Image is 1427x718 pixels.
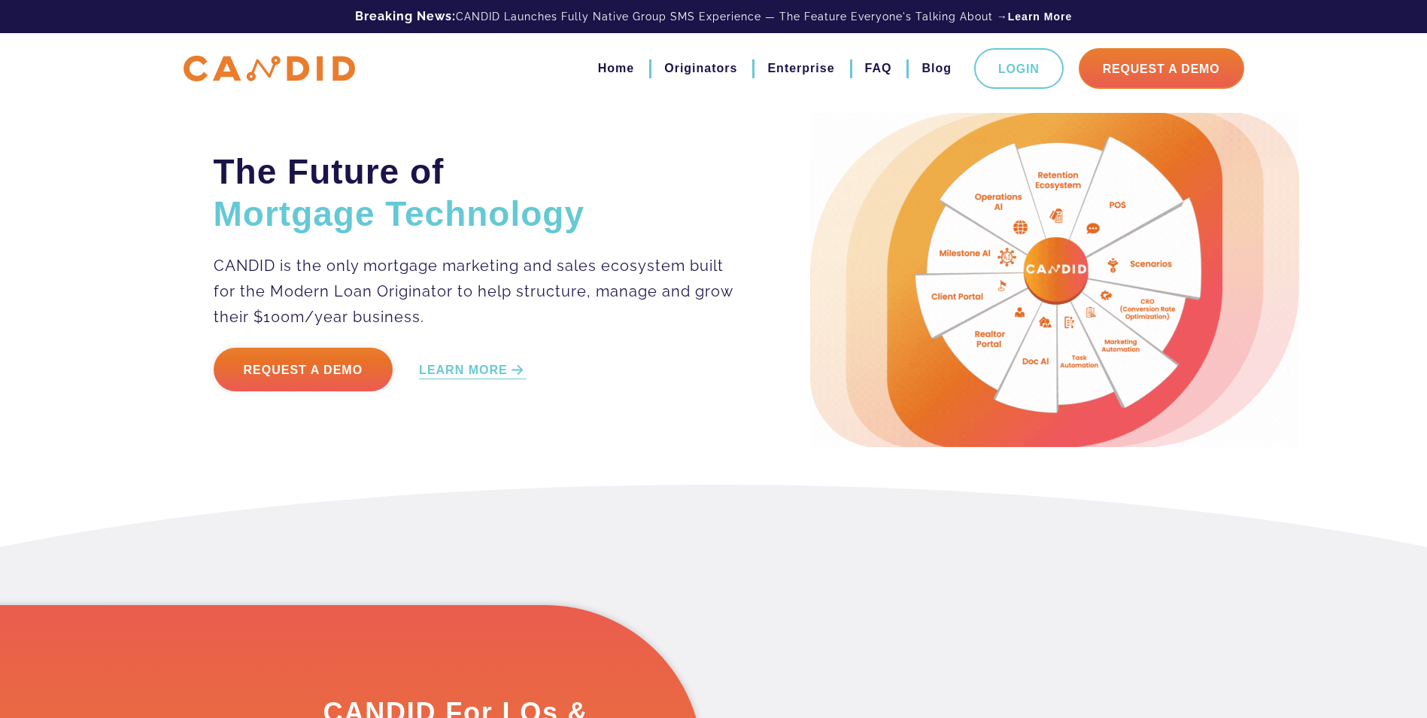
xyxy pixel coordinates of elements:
[921,56,952,81] a: Blog
[767,56,834,81] a: Enterprise
[214,348,393,391] a: Request a Demo
[810,113,1299,447] img: Candid Hero Image
[184,56,355,82] img: CANDID APP
[598,56,634,81] a: Home
[865,56,892,81] a: FAQ
[355,9,456,23] b: Breaking News:
[974,48,1064,89] a: Login
[1008,9,1072,24] a: Learn More
[419,362,527,379] a: LEARN MORE
[214,194,585,233] span: Mortgage Technology
[664,56,737,81] a: Originators
[1079,48,1244,89] a: Request A Demo
[214,151,735,235] h2: The Future of
[214,253,735,330] p: CANDID is the only mortgage marketing and sales ecosystem built for the Modern Loan Originator to...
